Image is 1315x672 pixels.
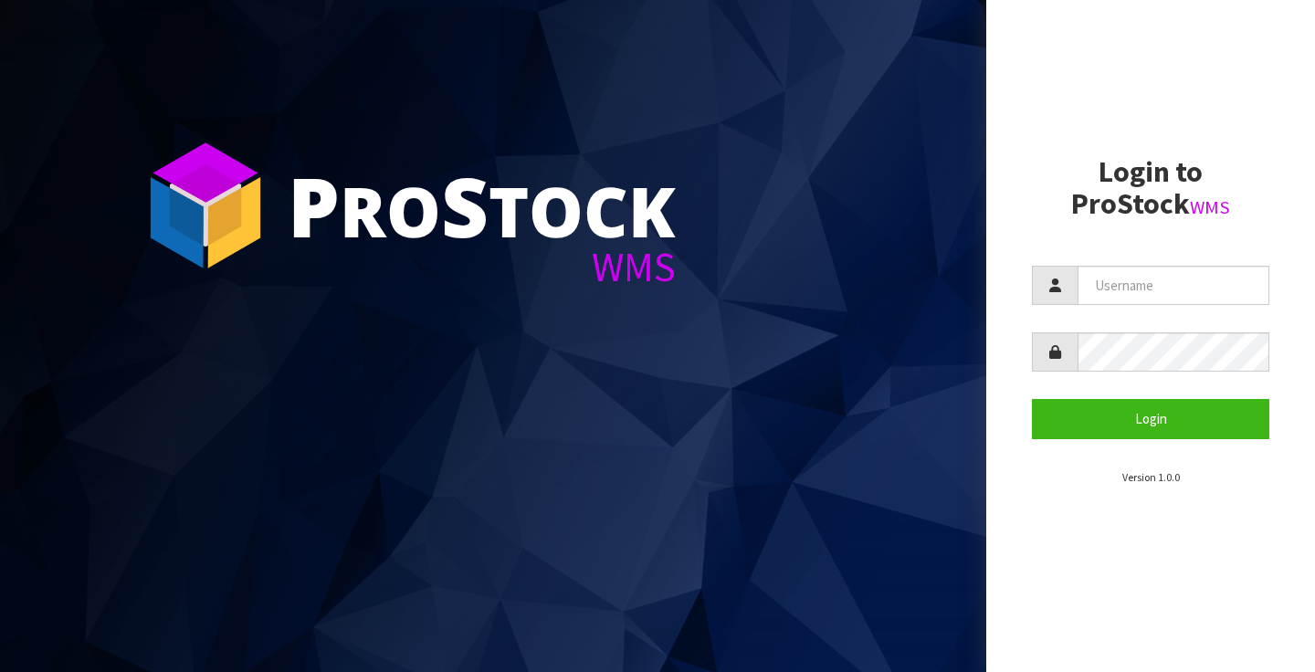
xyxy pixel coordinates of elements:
small: WMS [1190,195,1230,219]
img: ProStock Cube [137,137,274,274]
button: Login [1032,399,1269,438]
span: P [288,150,340,261]
small: Version 1.0.0 [1122,470,1180,484]
input: Username [1078,266,1269,305]
div: ro tock [288,164,676,247]
h2: Login to ProStock [1032,156,1269,220]
span: S [441,150,489,261]
div: WMS [288,247,676,288]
